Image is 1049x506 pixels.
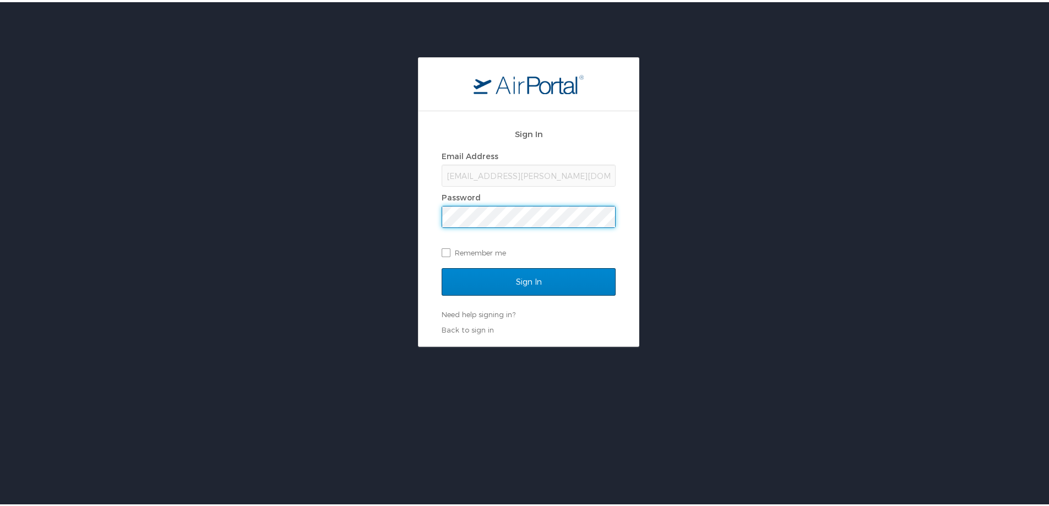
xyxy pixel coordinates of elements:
img: logo [474,72,584,92]
a: Back to sign in [442,323,494,332]
input: Sign In [442,266,616,293]
h2: Sign In [442,126,616,138]
label: Email Address [442,149,498,159]
label: Remember me [442,242,616,259]
a: Need help signing in? [442,308,515,317]
label: Password [442,191,481,200]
